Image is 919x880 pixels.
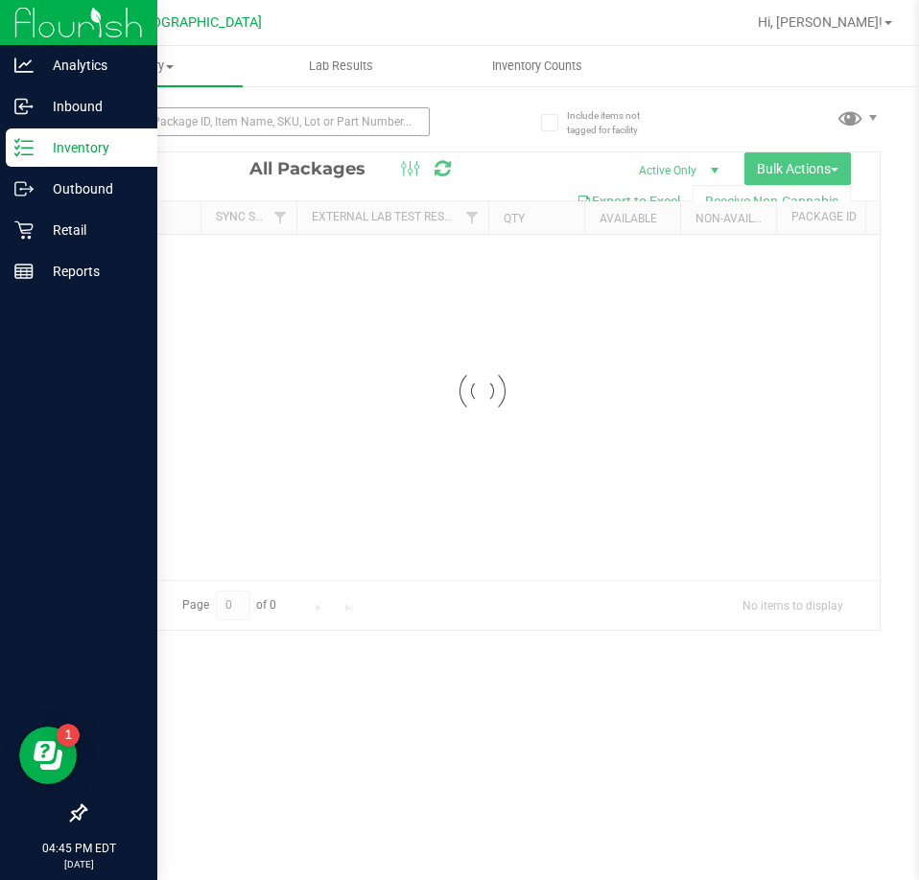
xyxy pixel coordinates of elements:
span: [GEOGRAPHIC_DATA] [130,14,262,31]
iframe: Resource center [19,727,77,784]
p: [DATE] [9,857,149,871]
span: Inventory Counts [466,58,608,75]
iframe: Resource center unread badge [57,724,80,747]
span: Lab Results [283,58,399,75]
p: 04:45 PM EDT [9,840,149,857]
p: Reports [34,260,149,283]
a: Inventory Counts [439,46,636,86]
span: Include items not tagged for facility [567,108,663,137]
inline-svg: Outbound [14,179,34,198]
input: Search Package ID, Item Name, SKU, Lot or Part Number... [84,107,430,136]
p: Inbound [34,95,149,118]
inline-svg: Inventory [14,138,34,157]
inline-svg: Reports [14,262,34,281]
p: Outbound [34,177,149,200]
a: Lab Results [243,46,439,86]
inline-svg: Retail [14,220,34,240]
span: Hi, [PERSON_NAME]! [758,14,883,30]
p: Retail [34,219,149,242]
inline-svg: Analytics [14,56,34,75]
p: Analytics [34,54,149,77]
p: Inventory [34,136,149,159]
inline-svg: Inbound [14,97,34,116]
